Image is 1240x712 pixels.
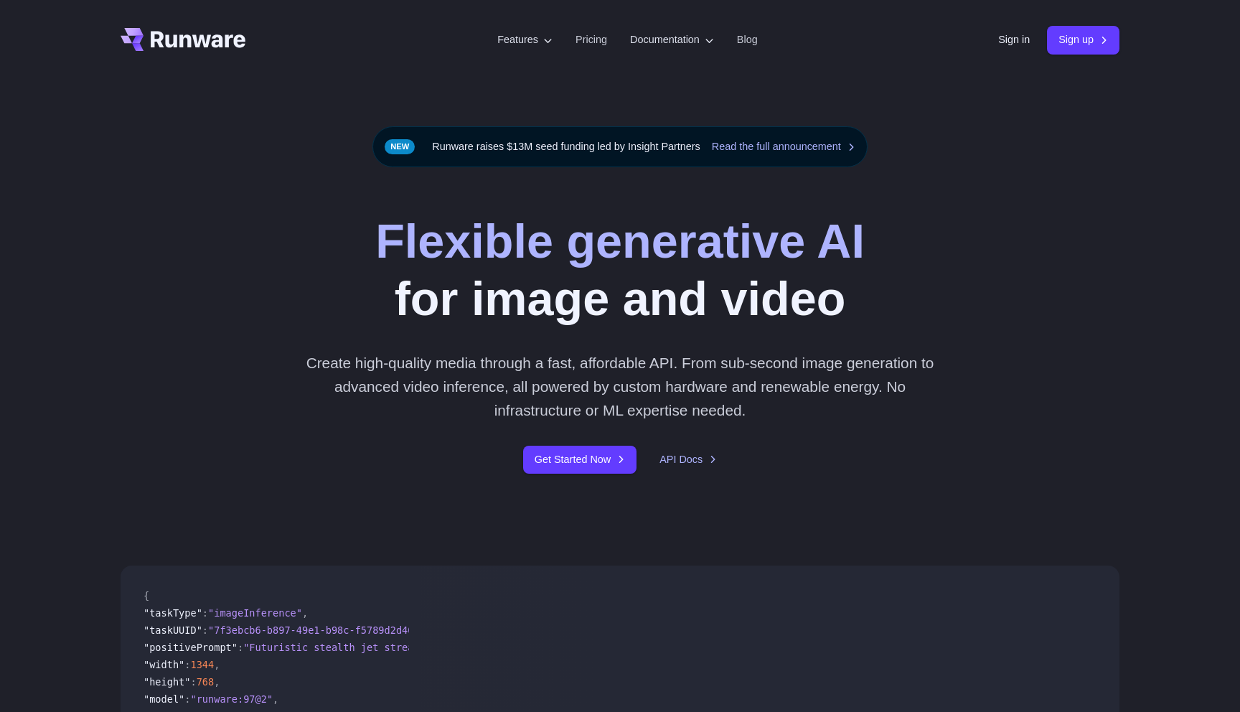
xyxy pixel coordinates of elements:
[144,659,184,670] span: "width"
[121,28,245,51] a: Go to /
[202,624,208,636] span: :
[190,676,196,688] span: :
[190,693,273,705] span: "runware:97@2"
[144,693,184,705] span: "model"
[238,642,243,653] span: :
[197,676,215,688] span: 768
[144,590,149,601] span: {
[659,451,717,468] a: API Docs
[184,693,190,705] span: :
[214,676,220,688] span: ,
[998,32,1030,48] a: Sign in
[375,215,865,268] strong: Flexible generative AI
[372,126,868,167] div: Runware raises $13M seed funding led by Insight Partners
[208,607,302,619] span: "imageInference"
[301,351,940,423] p: Create high-quality media through a fast, affordable API. From sub-second image generation to adv...
[202,607,208,619] span: :
[712,139,855,155] a: Read the full announcement
[144,624,202,636] span: "taskUUID"
[576,32,607,48] a: Pricing
[214,659,220,670] span: ,
[375,213,865,328] h1: for image and video
[243,642,778,653] span: "Futuristic stealth jet streaking through a neon-lit cityscape with glowing purple exhaust"
[208,624,431,636] span: "7f3ebcb6-b897-49e1-b98c-f5789d2d40d7"
[1047,26,1119,54] a: Sign up
[273,693,278,705] span: ,
[497,32,553,48] label: Features
[190,659,214,670] span: 1344
[144,607,202,619] span: "taskType"
[144,676,190,688] span: "height"
[144,642,238,653] span: "positivePrompt"
[630,32,714,48] label: Documentation
[523,446,637,474] a: Get Started Now
[184,659,190,670] span: :
[302,607,308,619] span: ,
[737,32,758,48] a: Blog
